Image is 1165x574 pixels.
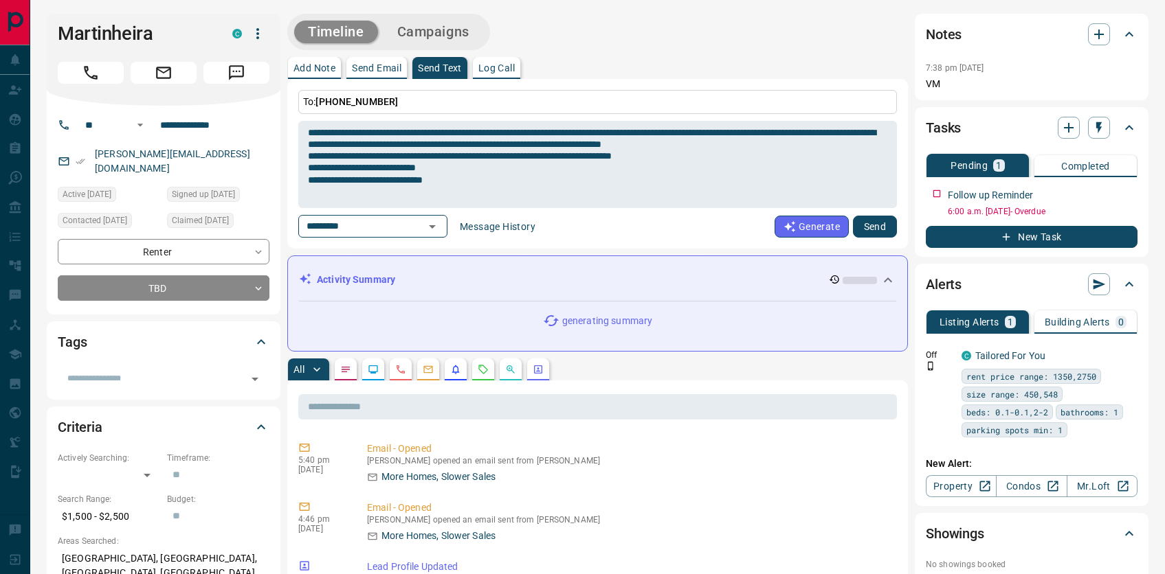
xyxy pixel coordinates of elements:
span: Active [DATE] [63,187,111,201]
svg: Lead Browsing Activity [368,364,379,375]
button: Message History [452,216,544,238]
h2: Showings [926,523,984,544]
p: Building Alerts [1045,317,1110,327]
span: rent price range: 1350,2750 [966,369,1096,383]
p: Timeframe: [167,452,269,464]
div: Tags [58,325,269,358]
a: Tailored For You [975,350,1045,361]
button: Generate [775,216,849,238]
div: Tasks [926,111,1138,144]
h2: Alerts [926,273,962,295]
div: Alerts [926,268,1138,301]
p: Send Text [418,63,462,73]
a: Property [926,475,997,497]
p: Follow up Reminder [948,188,1033,203]
p: [PERSON_NAME] opened an email sent from [PERSON_NAME] [367,515,891,525]
button: Open [423,217,442,236]
p: Activity Summary [317,273,395,287]
span: Email [131,62,197,84]
p: 1 [1008,317,1013,327]
h1: Martinheira [58,23,212,45]
span: [PHONE_NUMBER] [315,96,398,107]
p: All [293,365,304,374]
div: condos.ca [962,351,971,360]
p: Log Call [478,63,515,73]
a: Condos [996,475,1067,497]
span: bathrooms: 1 [1061,405,1118,419]
div: Activity Summary [299,267,896,292]
div: Renter [58,239,269,264]
svg: Requests [478,364,489,375]
p: [PERSON_NAME] opened an email sent from [PERSON_NAME] [367,456,891,466]
p: generating summary [562,314,652,328]
p: 5:40 pm [298,455,346,465]
p: More Homes, Slower Sales [381,529,496,543]
svg: Agent Actions [533,364,544,375]
p: New Alert: [926,457,1138,471]
div: Notes [926,18,1138,51]
p: No showings booked [926,558,1138,571]
p: 1 [996,161,1001,170]
p: Completed [1061,161,1110,171]
svg: Opportunities [505,364,516,375]
svg: Calls [395,364,406,375]
p: Add Note [293,63,335,73]
span: Message [203,62,269,84]
div: Sun Jun 11 2023 [167,187,269,206]
h2: Tasks [926,117,961,139]
button: New Task [926,226,1138,248]
p: VM [926,77,1138,91]
p: Pending [951,161,988,170]
p: Off [926,349,953,361]
svg: Email Verified [76,157,85,166]
button: Open [132,117,148,133]
p: 7:38 pm [DATE] [926,63,984,73]
p: Email - Opened [367,501,891,515]
p: Email - Opened [367,441,891,456]
p: More Homes, Slower Sales [381,470,496,484]
p: Search Range: [58,493,160,505]
p: 0 [1118,317,1124,327]
span: Call [58,62,124,84]
p: Budget: [167,493,269,505]
p: Listing Alerts [940,317,999,327]
span: Signed up [DATE] [172,187,235,201]
p: 4:46 pm [298,514,346,524]
div: Showings [926,517,1138,550]
div: Mon Jul 14 2025 [58,187,160,206]
p: Areas Searched: [58,535,269,547]
div: Wed May 28 2025 [167,213,269,232]
div: Criteria [58,411,269,444]
span: Claimed [DATE] [172,214,229,227]
svg: Push Notification Only [926,361,935,371]
p: Send Email [352,63,401,73]
button: Send [853,216,897,238]
h2: Criteria [58,416,102,438]
button: Campaigns [384,21,483,43]
p: To: [298,90,897,114]
a: Mr.Loft [1067,475,1138,497]
h2: Notes [926,23,962,45]
div: TBD [58,275,269,301]
h2: Tags [58,331,87,353]
p: Lead Profile Updated [367,560,891,574]
svg: Notes [340,364,351,375]
svg: Emails [423,364,434,375]
p: [DATE] [298,524,346,533]
svg: Listing Alerts [450,364,461,375]
span: Contacted [DATE] [63,214,127,227]
button: Timeline [294,21,378,43]
span: size range: 450,548 [966,387,1058,401]
p: Actively Searching: [58,452,160,464]
span: parking spots min: 1 [966,423,1063,437]
div: condos.ca [232,29,242,38]
p: [DATE] [298,465,346,474]
button: Open [245,369,265,389]
a: [PERSON_NAME][EMAIL_ADDRESS][DOMAIN_NAME] [95,148,250,174]
span: beds: 0.1-0.1,2-2 [966,405,1048,419]
p: 6:00 a.m. [DATE] - Overdue [948,205,1138,218]
p: $1,500 - $2,500 [58,505,160,528]
div: Wed May 28 2025 [58,213,160,232]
